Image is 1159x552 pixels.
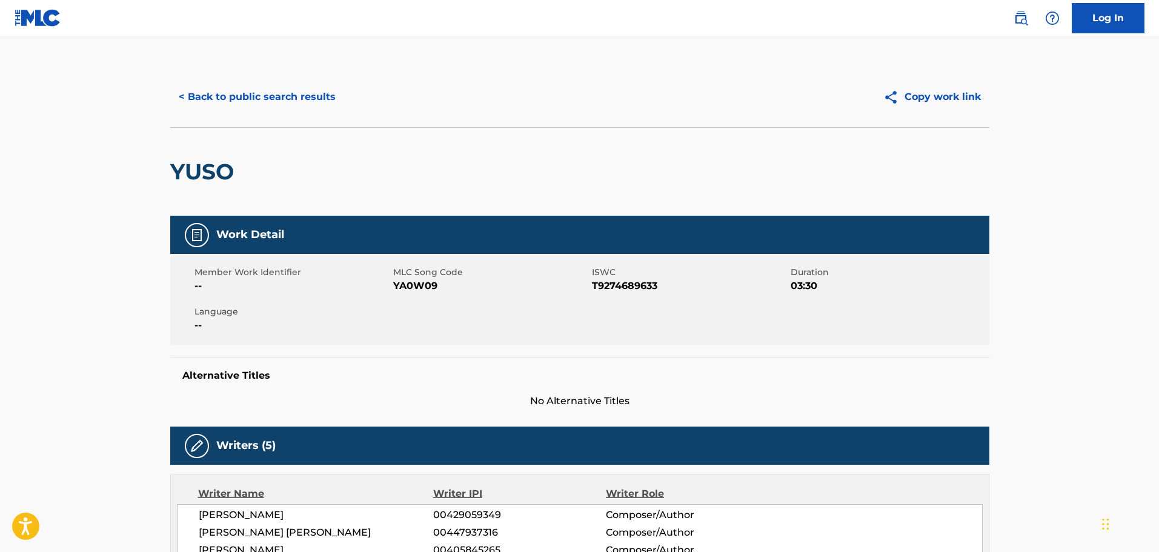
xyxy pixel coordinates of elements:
img: search [1014,11,1028,25]
div: Writer IPI [433,487,606,501]
img: Work Detail [190,228,204,242]
a: Log In [1072,3,1144,33]
h5: Writers (5) [216,439,276,453]
span: No Alternative Titles [170,394,989,408]
img: Writers [190,439,204,453]
img: Copy work link [883,90,905,105]
span: T9274689633 [592,279,788,293]
span: -- [194,318,390,333]
span: Composer/Author [606,508,763,522]
span: -- [194,279,390,293]
span: 03:30 [791,279,986,293]
span: [PERSON_NAME] [PERSON_NAME] [199,525,434,540]
img: MLC Logo [15,9,61,27]
span: Composer/Author [606,525,763,540]
h2: YUSO [170,158,240,185]
button: Copy work link [875,82,989,112]
span: Language [194,305,390,318]
span: Duration [791,266,986,279]
span: MLC Song Code [393,266,589,279]
img: help [1045,11,1060,25]
span: 00429059349 [433,508,605,522]
div: Drag [1102,506,1109,542]
div: Help [1040,6,1064,30]
span: 00447937316 [433,525,605,540]
h5: Work Detail [216,228,284,242]
div: Writer Role [606,487,763,501]
a: Public Search [1009,6,1033,30]
h5: Alternative Titles [182,370,977,382]
span: [PERSON_NAME] [199,508,434,522]
div: Writer Name [198,487,434,501]
span: YA0W09 [393,279,589,293]
span: ISWC [592,266,788,279]
span: Member Work Identifier [194,266,390,279]
iframe: Chat Widget [1098,494,1159,552]
button: < Back to public search results [170,82,344,112]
